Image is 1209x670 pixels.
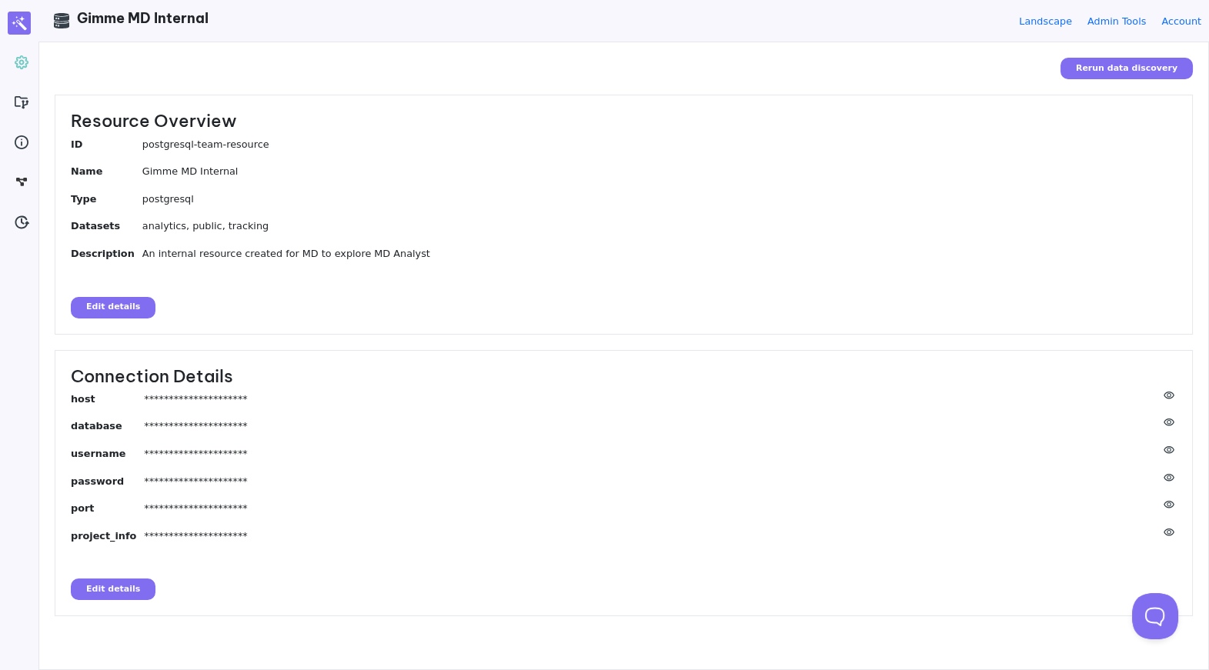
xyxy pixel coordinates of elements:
dd: An internal resource created for MD to explore MD Analyst [142,246,1177,261]
dd: postgresql [142,192,1177,206]
button: Edit details [71,578,155,600]
dt: database [71,418,144,438]
span: Gimme MD Internal [77,9,209,27]
button: Edit details [71,297,155,318]
dd: postgresql-team-resource [142,137,1177,152]
a: Account [1161,14,1201,28]
dt: project_info [71,528,144,548]
a: Landscape [1019,14,1072,28]
dt: ID [71,137,142,157]
dt: Datasets [71,218,142,238]
h3: Connection Details [71,366,1177,387]
dd: Gimme MD Internal [142,164,1177,178]
dt: Type [71,192,142,212]
img: Magic Data logo [8,12,31,35]
dt: host [71,392,144,412]
dd: analytics, public, tracking [142,218,1177,233]
dt: Name [71,164,142,184]
dt: username [71,446,144,466]
h3: Resource Overview [71,111,1177,132]
dt: Description [71,246,142,266]
iframe: Toggle Customer Support [1132,593,1178,639]
dt: password [71,474,144,494]
dt: port [71,501,144,521]
button: Rerun data discovery [1060,58,1193,79]
a: Admin Tools [1087,14,1146,28]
